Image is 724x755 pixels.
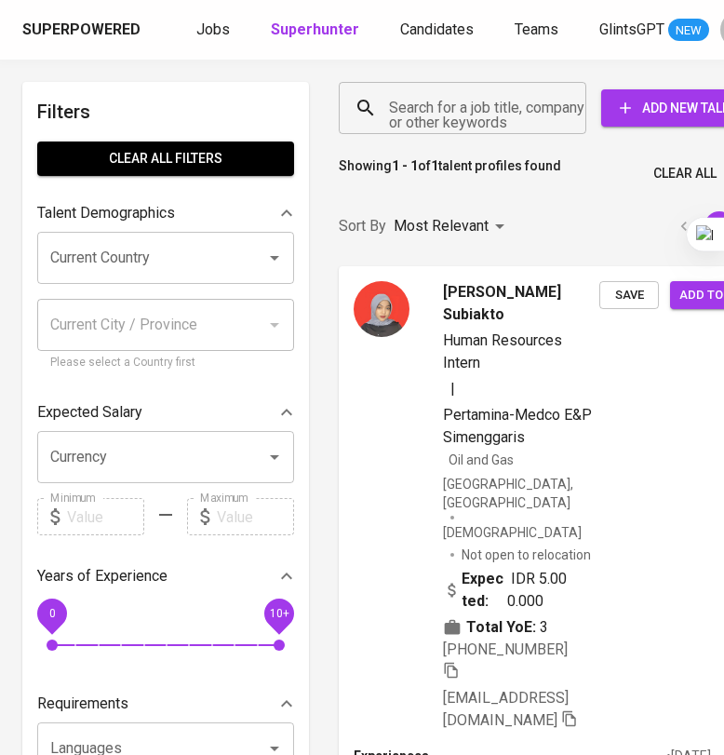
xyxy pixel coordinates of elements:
[37,97,294,127] h6: Filters
[443,523,584,542] span: [DEMOGRAPHIC_DATA]
[443,406,592,446] span: Pertamina-Medco E&P Simenggaris
[462,568,507,613] b: Expected:
[196,20,230,38] span: Jobs
[400,20,474,38] span: Candidates
[37,401,142,424] p: Expected Salary
[515,20,558,38] span: Teams
[443,281,599,326] span: [PERSON_NAME] Subiakto
[668,21,709,40] span: NEW
[52,147,279,170] span: Clear All filters
[37,394,294,431] div: Expected Salary
[37,202,175,224] p: Talent Demographics
[431,158,438,173] b: 1
[646,156,724,191] button: Clear All
[67,498,144,535] input: Value
[653,162,717,185] span: Clear All
[392,158,418,173] b: 1 - 1
[261,245,288,271] button: Open
[599,281,659,310] button: Save
[48,607,55,620] span: 0
[37,693,128,715] p: Requirements
[443,568,570,613] div: IDR 5.000.000
[609,285,650,306] span: Save
[339,156,561,191] p: Showing of talent profiles found
[599,20,664,38] span: GlintsGPT
[449,452,514,467] span: Oil and Gas
[394,215,489,237] p: Most Relevant
[599,19,709,42] a: GlintsGPT NEW
[196,19,234,42] a: Jobs
[50,354,281,372] p: Please select a Country first
[354,281,409,337] img: f1a37f4a12ab6e4cbaba5b15246b9084.jpg
[37,558,294,595] div: Years of Experience
[443,689,569,729] span: [EMAIL_ADDRESS][DOMAIN_NAME]
[443,331,562,371] span: Human Resources Intern
[271,20,359,38] b: Superhunter
[22,20,141,41] div: Superpowered
[443,640,568,658] span: [PHONE_NUMBER]
[269,607,288,620] span: 10+
[394,209,511,244] div: Most Relevant
[271,19,363,42] a: Superhunter
[37,142,294,176] button: Clear All filters
[37,195,294,232] div: Talent Demographics
[540,616,548,639] span: 3
[443,475,599,512] div: [GEOGRAPHIC_DATA], [GEOGRAPHIC_DATA]
[450,378,455,400] span: |
[515,19,562,42] a: Teams
[217,498,294,535] input: Value
[22,20,144,41] a: Superpowered
[400,19,477,42] a: Candidates
[37,685,294,722] div: Requirements
[462,546,591,564] p: Not open to relocation
[261,444,288,470] button: Open
[339,215,386,237] p: Sort By
[466,616,536,639] b: Total YoE:
[37,565,168,587] p: Years of Experience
